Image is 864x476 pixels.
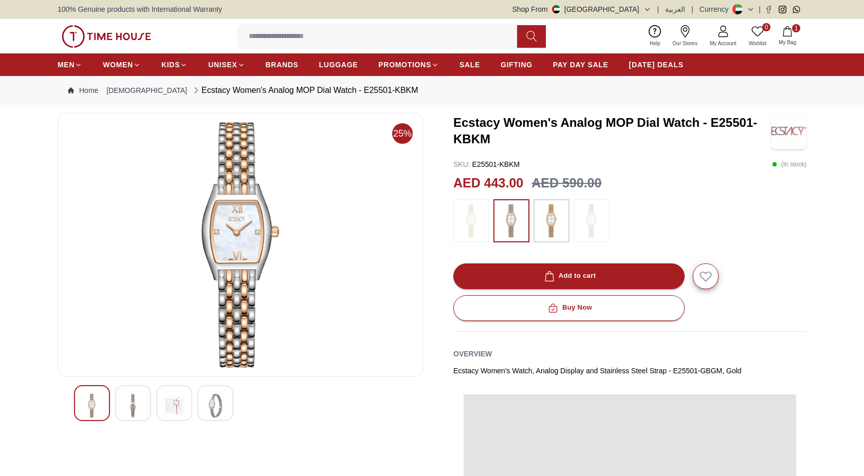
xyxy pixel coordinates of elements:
a: Help [644,23,667,49]
span: UNISEX [208,60,237,70]
a: KIDS [161,55,188,74]
span: GIFTING [501,60,532,70]
span: 100% Genuine products with International Warranty [58,4,222,14]
span: LUGGAGE [319,60,358,70]
a: Whatsapp [793,6,800,13]
a: [DEMOGRAPHIC_DATA] [106,85,187,96]
p: ( In stock ) [772,159,806,169]
h3: AED 590.00 [531,174,601,193]
span: BRANDS [266,60,299,70]
img: Ecstacy Women's Analog MOP Dial Watch - E25501-GBGM [124,394,142,417]
span: Help [646,40,665,47]
div: Currency [700,4,733,14]
button: Buy Now [453,295,685,321]
nav: Breadcrumb [58,76,806,105]
a: 0Wishlist [743,23,773,49]
img: ... [499,204,524,237]
a: PROMOTIONS [378,55,439,74]
span: Wishlist [745,40,770,47]
img: Ecstacy Women's Analog MOP Dial Watch - E25501-KBKM [771,113,806,149]
span: MEN [58,60,75,70]
img: United Arab Emirates [552,5,560,13]
h2: AED 443.00 [453,174,523,193]
span: My Bag [775,39,800,46]
div: Ecstacy Women's Analog MOP Dial Watch - E25501-KBKM [191,84,418,97]
button: Shop From[GEOGRAPHIC_DATA] [512,4,651,14]
a: MEN [58,55,82,74]
span: 1 [792,24,800,32]
img: ... [458,204,484,237]
span: WOMEN [103,60,133,70]
button: العربية [665,4,685,14]
div: Ecstacy Women's Watch, Analog Display and Stainless Steel Strap - E25501-GBGM, Gold [453,366,806,376]
img: ... [579,204,604,237]
h3: Ecstacy Women's Analog MOP Dial Watch - E25501-KBKM [453,115,771,147]
a: Home [68,85,98,96]
img: Ecstacy Women's Analog MOP Dial Watch - E25501-GBGM [83,394,101,417]
span: PAY DAY SALE [553,60,609,70]
img: Ecstacy Women's Analog MOP Dial Watch - E25501-GBGM [206,394,225,417]
span: 25% [392,123,413,144]
span: | [759,4,761,14]
a: Instagram [779,6,786,13]
span: SKU : [453,160,470,168]
a: WOMEN [103,55,141,74]
a: [DATE] DEALS [629,55,684,74]
a: SALE [459,55,480,74]
a: UNISEX [208,55,245,74]
div: Buy Now [546,302,592,314]
h2: Overview [453,346,492,361]
span: My Account [706,40,741,47]
img: Ecstacy Women's Analog MOP Dial Watch - E25501-GBGM [66,122,414,368]
span: | [657,4,659,14]
span: Our Stores [669,40,702,47]
span: KIDS [161,60,180,70]
a: Our Stores [667,23,704,49]
img: Ecstacy Women's Analog MOP Dial Watch - E25501-GBGM [165,394,183,417]
a: PAY DAY SALE [553,55,609,74]
span: [DATE] DEALS [629,60,684,70]
div: Add to cart [542,270,596,282]
span: 0 [762,23,770,31]
a: GIFTING [501,55,532,74]
a: BRANDS [266,55,299,74]
img: ... [62,25,151,48]
span: PROMOTIONS [378,60,431,70]
img: ... [539,204,564,237]
button: Add to cart [453,263,685,289]
p: E25501-KBKM [453,159,520,169]
button: 1My Bag [773,24,802,48]
span: | [691,4,693,14]
span: SALE [459,60,480,70]
a: LUGGAGE [319,55,358,74]
a: Facebook [765,6,773,13]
